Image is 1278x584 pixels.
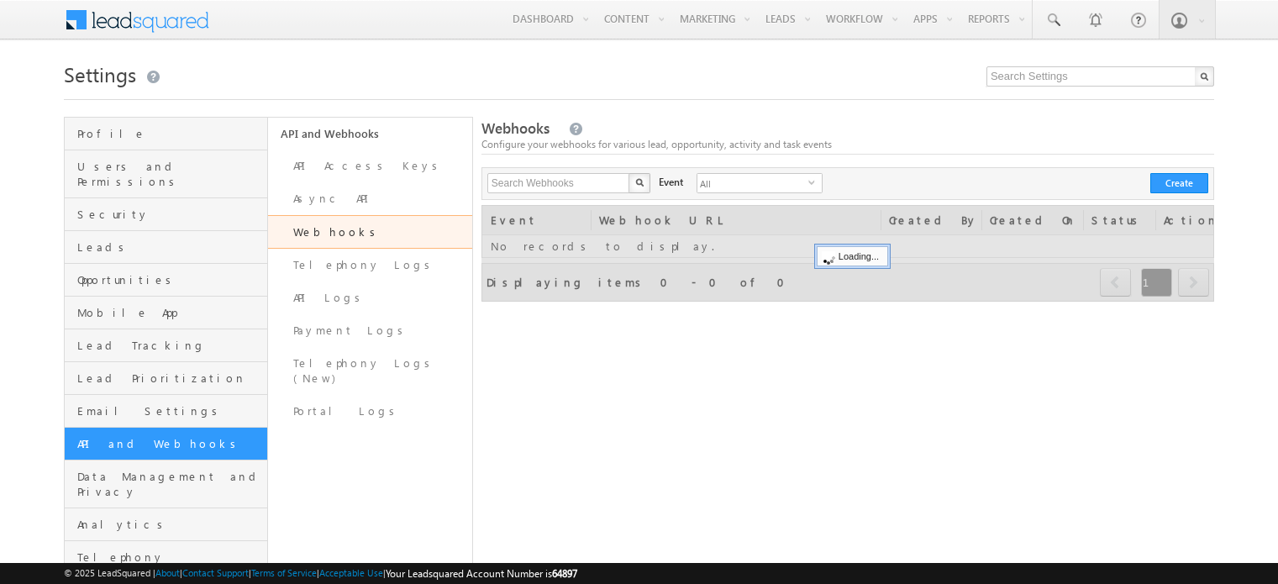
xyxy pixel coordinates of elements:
a: Terms of Service [251,567,317,578]
span: Settings [64,61,136,87]
a: About [155,567,180,578]
span: API and Webhooks [77,436,263,451]
a: Leads [65,231,267,264]
span: Opportunities [77,272,263,287]
span: Profile [77,126,263,141]
a: API Access Keys [268,150,471,182]
img: Search [635,178,644,187]
input: Search Settings [986,66,1214,87]
span: All [697,174,808,192]
span: Telephony [77,550,263,565]
div: Loading... [817,246,888,266]
span: Users and Permissions [77,159,263,189]
a: Telephony Logs [268,249,471,281]
a: Telephony [65,541,267,574]
span: Lead Tracking [77,338,263,353]
span: © 2025 LeadSquared | | | | | [64,566,577,581]
span: Your Leadsquared Account Number is [386,567,577,580]
a: Portal Logs [268,395,471,428]
a: Opportunities [65,264,267,297]
span: Data Management and Privacy [77,469,263,499]
span: select [808,178,822,186]
a: Webhooks [268,215,471,249]
a: Email Settings [65,395,267,428]
a: Telephony Logs (New) [268,347,471,395]
span: 64897 [552,567,577,580]
span: Event [659,175,683,190]
a: Contact Support [182,567,249,578]
a: Security [65,198,267,231]
span: Email Settings [77,403,263,418]
a: Lead Prioritization [65,362,267,395]
a: API and Webhooks [268,118,471,150]
a: Acceptable Use [319,567,383,578]
span: Lead Prioritization [77,371,263,386]
span: Webhooks [481,118,550,138]
span: Leads [77,239,263,255]
a: Mobile App [65,297,267,329]
a: Async API [268,182,471,215]
a: Profile [65,118,267,150]
a: API Logs [268,281,471,314]
a: Lead Tracking [65,329,267,362]
button: Create [1150,173,1208,193]
a: Users and Permissions [65,150,267,198]
span: Mobile App [77,305,263,320]
a: Analytics [65,508,267,541]
a: API and Webhooks [65,428,267,460]
div: Configure your webhooks for various lead, opportunity, activity and task events [481,137,1214,152]
a: Data Management and Privacy [65,460,267,508]
a: Payment Logs [268,314,471,347]
span: Security [77,207,263,222]
span: Analytics [77,517,263,532]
